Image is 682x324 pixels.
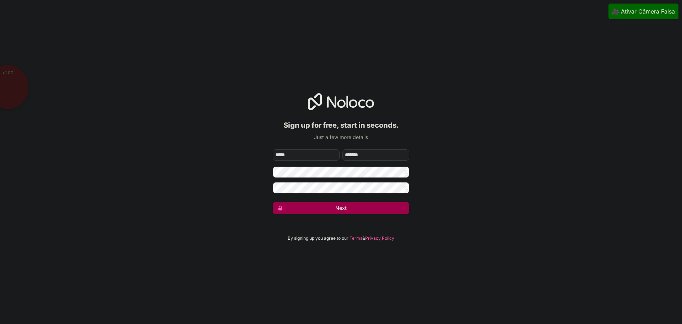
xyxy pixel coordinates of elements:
input: Password [273,166,409,178]
h2: Sign up for free, start in seconds. [273,119,409,132]
button: Next [273,202,409,214]
input: family-name [342,149,409,161]
a: Terms [350,235,362,241]
input: given-name [273,149,340,161]
span: By signing up you agree to our [288,235,348,241]
span: & [362,235,365,241]
input: Confirm password [273,182,409,193]
p: Just a few more details [273,134,409,141]
a: Privacy Policy [365,235,394,241]
button: 🎥 Ativar Câmera Falsa [608,4,678,19]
